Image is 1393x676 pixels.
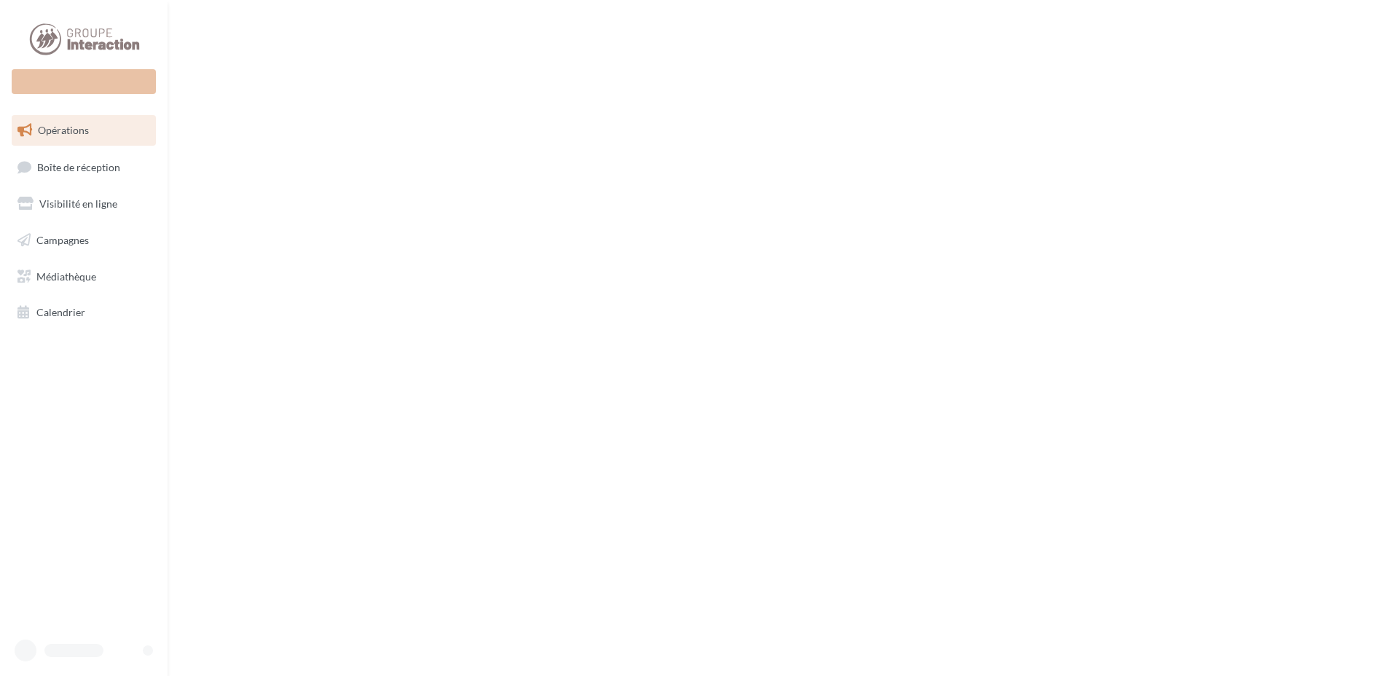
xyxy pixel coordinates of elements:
[9,297,159,328] a: Calendrier
[38,124,89,136] span: Opérations
[12,69,156,94] div: Nouvelle campagne
[36,306,85,318] span: Calendrier
[36,234,89,246] span: Campagnes
[9,225,159,256] a: Campagnes
[9,189,159,219] a: Visibilité en ligne
[36,270,96,282] span: Médiathèque
[9,262,159,292] a: Médiathèque
[9,115,159,146] a: Opérations
[39,197,117,210] span: Visibilité en ligne
[37,160,120,173] span: Boîte de réception
[9,152,159,183] a: Boîte de réception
